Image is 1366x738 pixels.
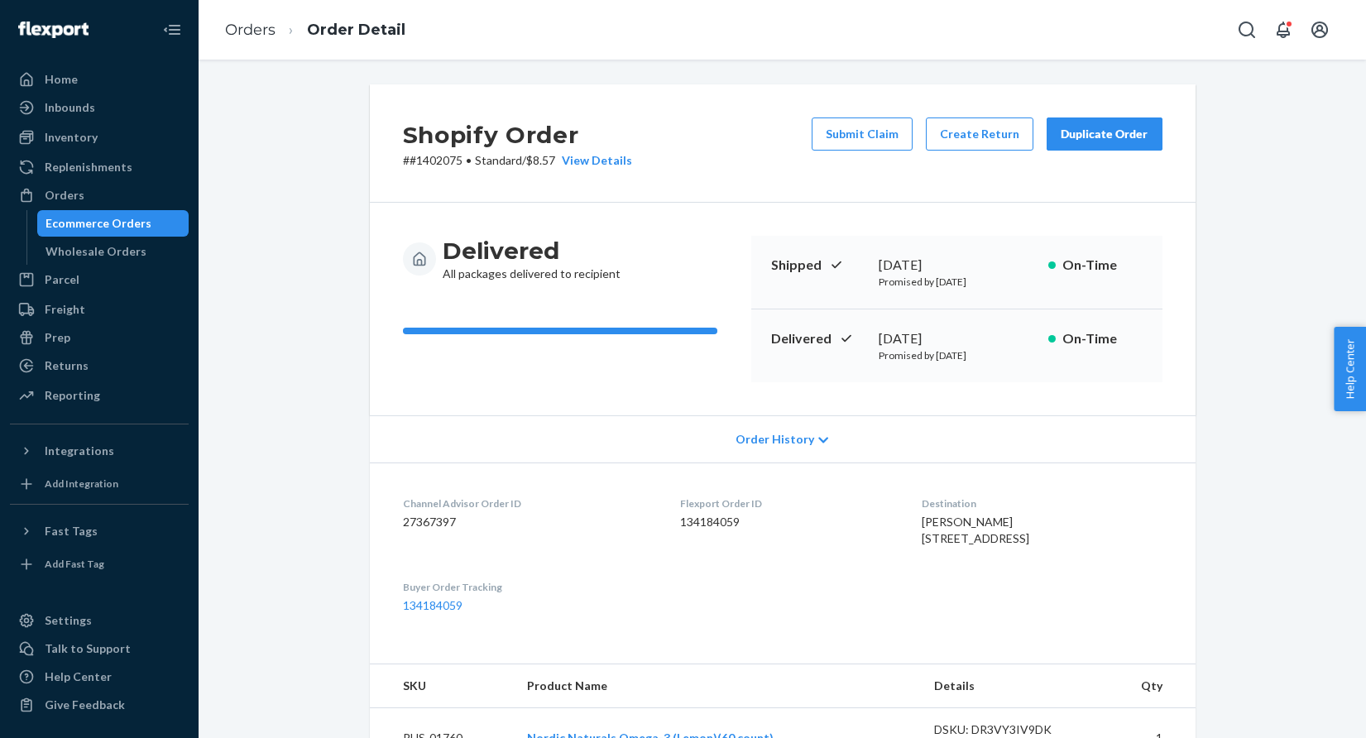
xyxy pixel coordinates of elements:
img: Flexport logo [18,22,89,38]
button: Talk to Support [10,635,189,662]
span: [PERSON_NAME] [STREET_ADDRESS] [922,515,1029,545]
a: Replenishments [10,154,189,180]
span: Standard [475,153,522,167]
div: Duplicate Order [1061,126,1148,142]
a: Prep [10,324,189,351]
p: Promised by [DATE] [879,275,1035,289]
th: Details [921,664,1103,708]
a: Home [10,66,189,93]
a: Add Fast Tag [10,551,189,577]
dd: 27367397 [403,514,654,530]
a: Inventory [10,124,189,151]
iframe: Opens a widget where you can chat to one of our agents [1258,688,1349,730]
button: Create Return [926,117,1033,151]
h3: Delivered [443,236,621,266]
button: Integrations [10,438,189,464]
a: Settings [10,607,189,634]
div: All packages delivered to recipient [443,236,621,282]
a: Returns [10,352,189,379]
a: Help Center [10,664,189,690]
a: 134184059 [403,598,463,612]
div: Inbounds [45,99,95,116]
p: Promised by [DATE] [879,348,1035,362]
div: Fast Tags [45,523,98,539]
div: Returns [45,357,89,374]
div: Parcel [45,271,79,288]
div: Home [45,71,78,88]
p: Delivered [771,329,865,348]
div: Talk to Support [45,640,131,657]
button: View Details [555,152,632,169]
p: Shipped [771,256,865,275]
a: Orders [225,21,276,39]
h2: Shopify Order [403,117,632,152]
div: Reporting [45,387,100,404]
div: DSKU: DR3VY3IV9DK [934,721,1090,738]
button: Fast Tags [10,518,189,544]
div: [DATE] [879,256,1035,275]
p: On-Time [1062,329,1143,348]
div: Help Center [45,669,112,685]
th: SKU [370,664,515,708]
div: Add Fast Tag [45,557,104,571]
th: Qty [1103,664,1196,708]
div: Inventory [45,129,98,146]
dt: Buyer Order Tracking [403,580,654,594]
div: Wholesale Orders [46,243,146,260]
a: Wholesale Orders [37,238,189,265]
th: Product Name [514,664,921,708]
button: Open Search Box [1230,13,1263,46]
span: Order History [736,431,814,448]
button: Close Navigation [156,13,189,46]
div: Freight [45,301,85,318]
div: Settings [45,612,92,629]
a: Inbounds [10,94,189,121]
div: Ecommerce Orders [46,215,151,232]
a: Ecommerce Orders [37,210,189,237]
div: Add Integration [45,477,118,491]
a: Order Detail [307,21,405,39]
p: # #1402075 / $8.57 [403,152,632,169]
dt: Channel Advisor Order ID [403,496,654,510]
a: Orders [10,182,189,208]
div: Prep [45,329,70,346]
button: Submit Claim [812,117,913,151]
dt: Flexport Order ID [680,496,895,510]
button: Help Center [1334,327,1366,411]
div: [DATE] [879,329,1035,348]
a: Parcel [10,266,189,293]
button: Duplicate Order [1047,117,1162,151]
div: Integrations [45,443,114,459]
button: Open account menu [1303,13,1336,46]
dt: Destination [922,496,1162,510]
div: Orders [45,187,84,204]
a: Add Integration [10,471,189,497]
button: Open notifications [1267,13,1300,46]
div: Replenishments [45,159,132,175]
a: Freight [10,296,189,323]
ol: breadcrumbs [212,6,419,55]
span: • [466,153,472,167]
dd: 134184059 [680,514,895,530]
div: Give Feedback [45,697,125,713]
a: Reporting [10,382,189,409]
button: Give Feedback [10,692,189,718]
p: On-Time [1062,256,1143,275]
